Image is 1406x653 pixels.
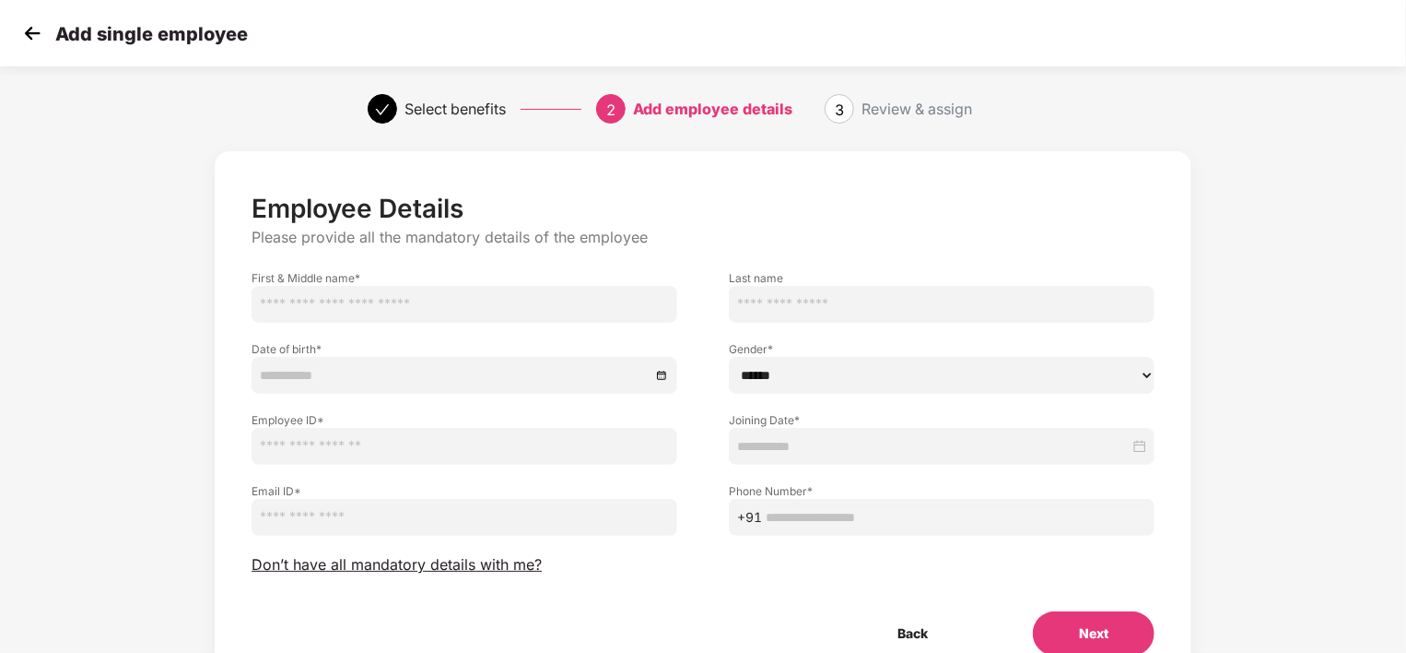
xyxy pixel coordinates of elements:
label: Last name [729,270,1154,286]
label: Gender [729,341,1154,357]
p: Please provide all the mandatory details of the employee [252,228,1154,247]
label: Joining Date [729,412,1154,428]
label: Date of birth [252,341,677,357]
label: Employee ID [252,412,677,428]
img: svg+xml;base64,PHN2ZyB4bWxucz0iaHR0cDovL3d3dy53My5vcmcvMjAwMC9zdmciIHdpZHRoPSIzMCIgaGVpZ2h0PSIzMC... [18,19,46,47]
div: Select benefits [404,94,506,124]
label: First & Middle name [252,270,677,286]
span: 3 [835,101,844,119]
span: check [375,102,390,117]
div: Add employee details [633,94,792,124]
p: Employee Details [252,193,1154,224]
span: +91 [737,507,762,528]
div: Review & assign [861,94,972,124]
label: Phone Number [729,483,1154,499]
span: Don’t have all mandatory details with me? [252,555,542,575]
span: 2 [606,101,615,119]
label: Email ID [252,483,677,499]
p: Add single employee [55,23,248,45]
